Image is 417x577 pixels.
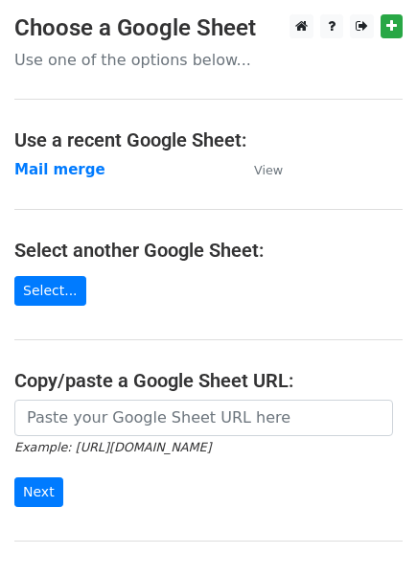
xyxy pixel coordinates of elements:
[14,477,63,507] input: Next
[14,440,211,454] small: Example: [URL][DOMAIN_NAME]
[235,161,283,178] a: View
[14,239,403,262] h4: Select another Google Sheet:
[14,369,403,392] h4: Copy/paste a Google Sheet URL:
[14,400,393,436] input: Paste your Google Sheet URL here
[14,14,403,42] h3: Choose a Google Sheet
[14,128,403,151] h4: Use a recent Google Sheet:
[14,276,86,306] a: Select...
[14,50,403,70] p: Use one of the options below...
[254,163,283,177] small: View
[14,161,105,178] a: Mail merge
